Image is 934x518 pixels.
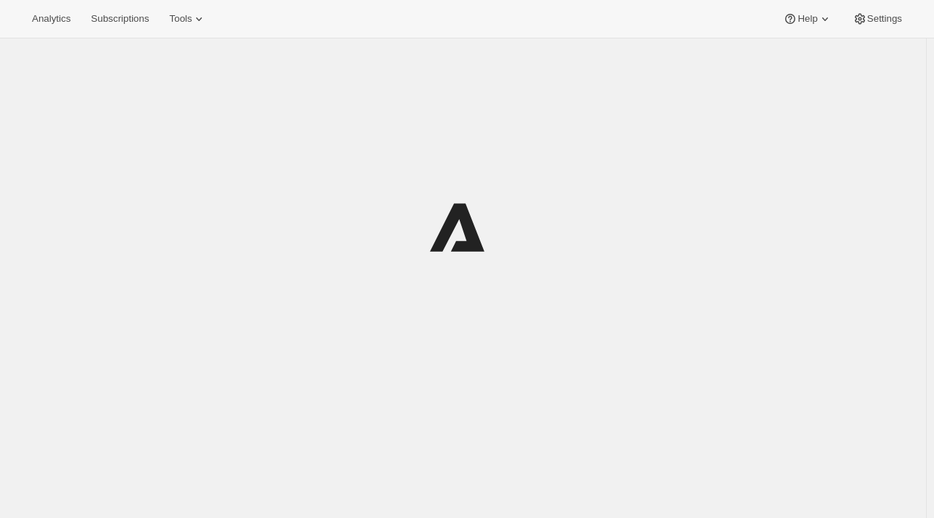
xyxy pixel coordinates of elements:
span: Help [797,13,817,25]
span: Tools [169,13,192,25]
button: Subscriptions [82,9,158,29]
button: Analytics [23,9,79,29]
span: Analytics [32,13,70,25]
button: Help [774,9,840,29]
button: Settings [844,9,911,29]
button: Tools [161,9,215,29]
span: Settings [867,13,902,25]
span: Subscriptions [91,13,149,25]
